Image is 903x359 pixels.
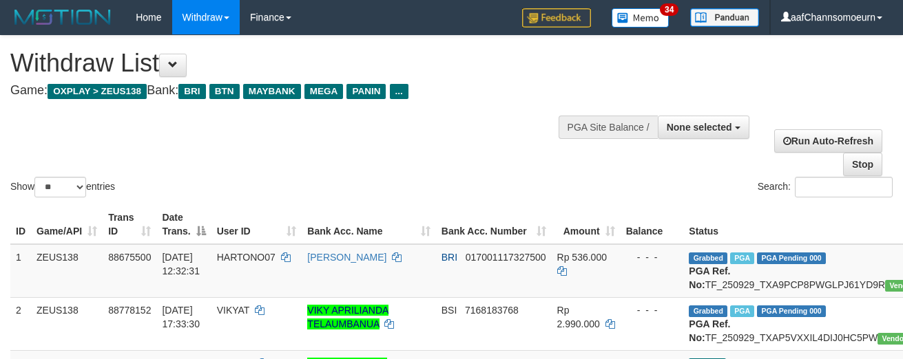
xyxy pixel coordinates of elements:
[689,252,727,264] span: Grabbed
[108,305,151,316] span: 88778152
[10,84,588,98] h4: Game: Bank:
[559,116,658,139] div: PGA Site Balance /
[307,305,388,329] a: VIKY APRILIANDA TELAUMBANUA
[436,205,552,244] th: Bank Acc. Number: activate to sort column ascending
[442,252,457,263] span: BRI
[162,252,200,276] span: [DATE] 12:32:31
[690,8,759,27] img: panduan.png
[302,205,435,244] th: Bank Acc. Name: activate to sort column ascending
[843,153,882,176] a: Stop
[557,252,607,263] span: Rp 536.000
[156,205,211,244] th: Date Trans.: activate to sort column descending
[730,305,754,317] span: Marked by aafchomsokheang
[390,84,408,99] span: ...
[209,84,240,99] span: BTN
[31,297,103,350] td: ZEUS138
[217,305,249,316] span: VIKYAT
[758,177,893,197] label: Search:
[757,305,826,317] span: PGA Pending
[31,244,103,298] td: ZEUS138
[626,303,678,317] div: - - -
[31,205,103,244] th: Game/API: activate to sort column ascending
[689,305,727,317] span: Grabbed
[557,305,600,329] span: Rp 2.990.000
[10,7,115,28] img: MOTION_logo.png
[667,122,732,133] span: None selected
[304,84,344,99] span: MEGA
[757,252,826,264] span: PGA Pending
[660,3,678,16] span: 34
[774,129,882,153] a: Run Auto-Refresh
[10,177,115,197] label: Show entries
[178,84,205,99] span: BRI
[621,205,684,244] th: Balance
[795,177,893,197] input: Search:
[10,297,31,350] td: 2
[217,252,276,263] span: HARTONO07
[626,250,678,264] div: - - -
[689,265,730,290] b: PGA Ref. No:
[689,318,730,343] b: PGA Ref. No:
[103,205,156,244] th: Trans ID: activate to sort column ascending
[10,244,31,298] td: 1
[10,205,31,244] th: ID
[211,205,302,244] th: User ID: activate to sort column ascending
[48,84,147,99] span: OXPLAY > ZEUS138
[307,252,386,263] a: [PERSON_NAME]
[658,116,749,139] button: None selected
[522,8,591,28] img: Feedback.jpg
[465,305,519,316] span: Copy 7168183768 to clipboard
[243,84,301,99] span: MAYBANK
[612,8,670,28] img: Button%20Memo.svg
[162,305,200,329] span: [DATE] 17:33:30
[108,252,151,263] span: 88675500
[346,84,386,99] span: PANIN
[10,50,588,77] h1: Withdraw List
[442,305,457,316] span: BSI
[466,252,546,263] span: Copy 017001117327500 to clipboard
[552,205,621,244] th: Amount: activate to sort column ascending
[34,177,86,197] select: Showentries
[730,252,754,264] span: Marked by aaftrukkakada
